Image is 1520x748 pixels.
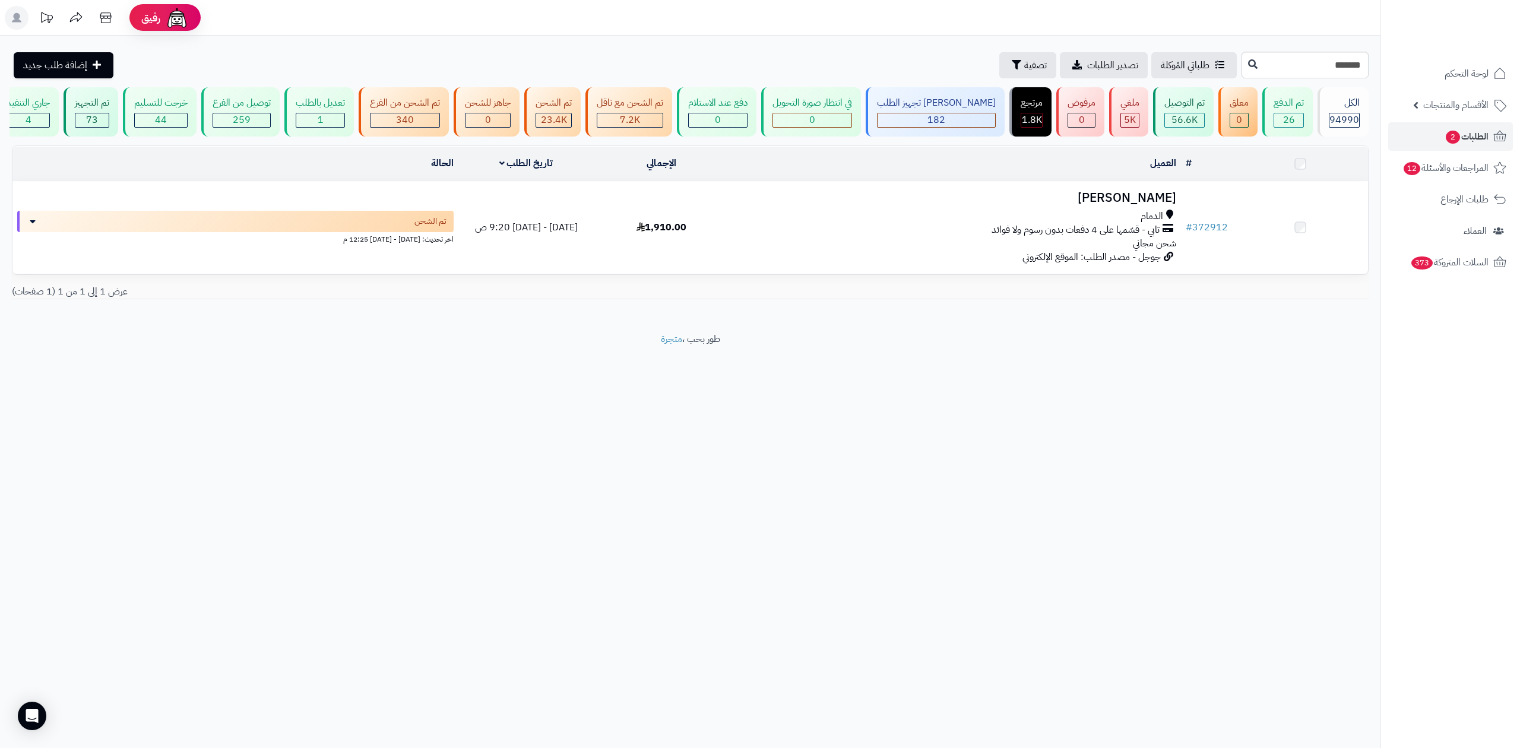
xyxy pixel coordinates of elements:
[1410,254,1489,271] span: السلات المتروكة
[3,285,691,299] div: عرض 1 إلى 1 من 1 (1 صفحات)
[1274,113,1303,127] div: 26
[992,223,1160,237] span: تابي - قسّمها على 4 دفعات بدون رسوم ولا فوائد
[1068,113,1095,127] div: 0
[296,113,344,127] div: 1
[61,87,121,137] a: تم التجهيز 73
[199,87,282,137] a: توصيل من الفرع 259
[541,113,567,127] span: 23.4K
[759,87,863,137] a: في انتظار صورة التحويل 0
[636,220,686,234] span: 1,910.00
[86,113,98,127] span: 73
[155,113,167,127] span: 44
[583,87,674,137] a: تم الشحن مع ناقل 7.2K
[1388,59,1513,88] a: لوحة التحكم
[597,96,663,110] div: تم الشحن مع ناقل
[75,113,109,127] div: 73
[1216,87,1260,137] a: معلق 0
[715,113,721,127] span: 0
[1439,30,1509,55] img: logo-2.png
[1171,113,1198,127] span: 56.6K
[1151,87,1216,137] a: تم التوصيل 56.6K
[396,113,414,127] span: 340
[451,87,522,137] a: جاهز للشحن 0
[674,87,759,137] a: دفع عند الاستلام 0
[18,702,46,730] div: Open Intercom Messenger
[134,96,188,110] div: خرجت للتسليم
[296,96,345,110] div: تعديل بالطلب
[1230,96,1249,110] div: معلق
[1150,156,1176,170] a: العميل
[597,113,663,127] div: 7223
[1260,87,1315,137] a: تم الدفع 26
[1133,236,1176,251] span: شحن مجاني
[121,87,199,137] a: خرجت للتسليم 44
[370,113,439,127] div: 340
[1021,113,1042,127] div: 1811
[1445,128,1489,145] span: الطلبات
[863,87,1007,137] a: [PERSON_NAME] تجهيز الطلب 182
[485,113,491,127] span: 0
[213,96,271,110] div: توصيل من الفرع
[1283,113,1295,127] span: 26
[1315,87,1371,137] a: الكل94990
[7,113,49,127] div: 4
[1022,250,1161,264] span: جوجل - مصدر الطلب: الموقع الإلكتروني
[165,6,189,30] img: ai-face.png
[1024,58,1047,72] span: تصفية
[213,113,270,127] div: 259
[1388,185,1513,214] a: طلبات الإرجاع
[734,191,1176,205] h3: [PERSON_NAME]
[356,87,451,137] a: تم الشحن من الفرع 340
[1079,113,1085,127] span: 0
[465,113,510,127] div: 0
[23,58,87,72] span: إضافة طلب جديد
[877,96,996,110] div: [PERSON_NAME] تجهيز الطلب
[1236,113,1242,127] span: 0
[75,96,109,110] div: تم التجهيز
[688,96,748,110] div: دفع عند الاستلام
[1402,160,1489,176] span: المراجعات والأسئلة
[1165,113,1204,127] div: 56621
[370,96,440,110] div: تم الشحن من الفرع
[1388,122,1513,151] a: الطلبات2
[1087,58,1138,72] span: تصدير الطلبات
[233,113,251,127] span: 259
[1021,96,1043,110] div: مرتجع
[141,11,160,25] span: رفيق
[772,96,852,110] div: في انتظار صورة التحويل
[1388,248,1513,277] a: السلات المتروكة373
[522,87,583,137] a: تم الشحن 23.4K
[689,113,747,127] div: 0
[1121,113,1139,127] div: 4973
[1329,96,1360,110] div: الكل
[999,52,1056,78] button: تصفية
[1388,217,1513,245] a: العملاء
[1054,87,1107,137] a: مرفوض 0
[1186,220,1228,234] a: #372912
[499,156,553,170] a: تاريخ الطلب
[620,113,640,127] span: 7.2K
[1388,154,1513,182] a: المراجعات والأسئلة12
[465,96,511,110] div: جاهز للشحن
[1151,52,1237,78] a: طلباتي المُوكلة
[7,96,50,110] div: جاري التنفيذ
[431,156,454,170] a: الحالة
[1411,256,1433,270] span: 373
[1446,131,1460,144] span: 2
[773,113,851,127] div: 0
[1124,113,1136,127] span: 5K
[1329,113,1359,127] span: 94990
[1186,156,1192,170] a: #
[927,113,945,127] span: 182
[536,113,571,127] div: 23433
[536,96,572,110] div: تم الشحن
[414,215,446,227] span: تم الشحن
[1440,191,1489,208] span: طلبات الإرجاع
[1230,113,1248,127] div: 0
[26,113,31,127] span: 4
[282,87,356,137] a: تعديل بالطلب 1
[1007,87,1054,137] a: مرتجع 1.8K
[1107,87,1151,137] a: ملغي 5K
[1141,210,1163,223] span: الدمام
[1120,96,1139,110] div: ملغي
